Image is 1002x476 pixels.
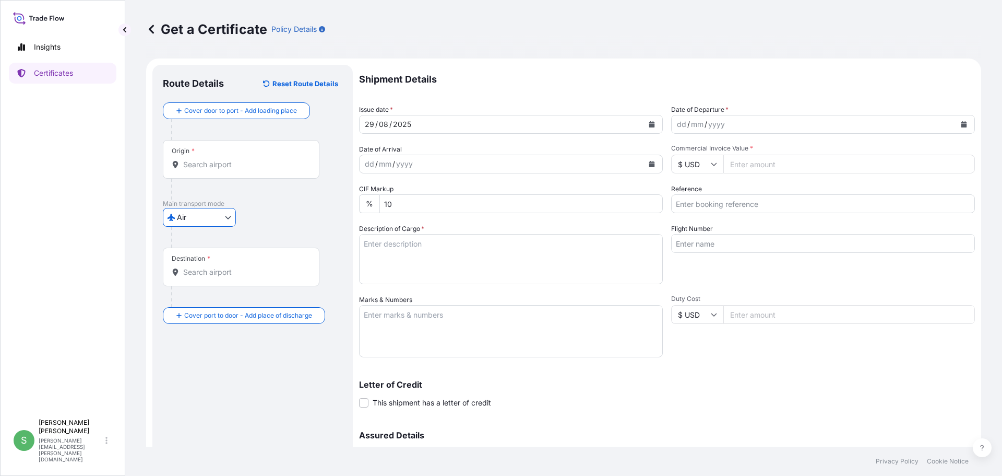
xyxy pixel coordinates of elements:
[359,431,975,439] p: Assured Details
[707,118,726,131] div: year,
[21,435,27,446] span: S
[671,234,975,253] input: Enter name
[177,212,186,223] span: Air
[395,158,414,170] div: year,
[258,75,342,92] button: Reset Route Details
[687,118,690,131] div: /
[172,147,195,155] div: Origin
[643,116,660,133] button: Calendar
[956,116,972,133] button: Calendar
[705,118,707,131] div: /
[172,254,210,263] div: Destination
[359,144,402,155] span: Date of Arrival
[671,105,729,115] span: Date of Departure
[671,295,975,303] span: Duty Cost
[163,77,224,90] p: Route Details
[389,118,392,131] div: /
[723,305,975,324] input: Enter amount
[671,184,702,194] label: Reference
[272,78,338,89] p: Reset Route Details
[671,144,975,153] span: Commercial Invoice Value
[671,224,713,234] label: Flight Number
[183,159,306,170] input: Origin
[364,118,375,131] div: day,
[723,155,975,173] input: Enter amount
[9,63,116,84] a: Certificates
[359,184,393,194] label: CIF Markup
[39,419,103,435] p: [PERSON_NAME] [PERSON_NAME]
[375,118,378,131] div: /
[392,118,412,131] div: year,
[163,200,342,208] p: Main transport mode
[183,267,306,277] input: Destination
[34,68,73,78] p: Certificates
[184,310,312,321] span: Cover port to door - Add place of discharge
[359,224,424,234] label: Description of Cargo
[163,208,236,227] button: Select transport
[9,37,116,57] a: Insights
[671,194,975,213] input: Enter booking reference
[690,118,705,131] div: month,
[927,457,969,466] a: Cookie Notice
[359,105,393,115] span: Issue date
[378,118,389,131] div: month,
[375,158,378,170] div: /
[392,158,395,170] div: /
[163,307,325,324] button: Cover port to door - Add place of discharge
[876,457,918,466] a: Privacy Policy
[39,437,103,462] p: [PERSON_NAME][EMAIL_ADDRESS][PERSON_NAME][DOMAIN_NAME]
[359,295,412,305] label: Marks & Numbers
[163,102,310,119] button: Cover door to port - Add loading place
[271,24,317,34] p: Policy Details
[364,158,375,170] div: day,
[146,21,267,38] p: Get a Certificate
[379,194,663,213] input: Enter percentage between 0 and 10%
[359,380,975,389] p: Letter of Credit
[643,156,660,172] button: Calendar
[184,106,297,116] span: Cover door to port - Add loading place
[676,118,687,131] div: day,
[378,158,392,170] div: month,
[359,194,379,213] div: %
[34,42,61,52] p: Insights
[359,65,975,94] p: Shipment Details
[373,398,491,408] span: This shipment has a letter of credit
